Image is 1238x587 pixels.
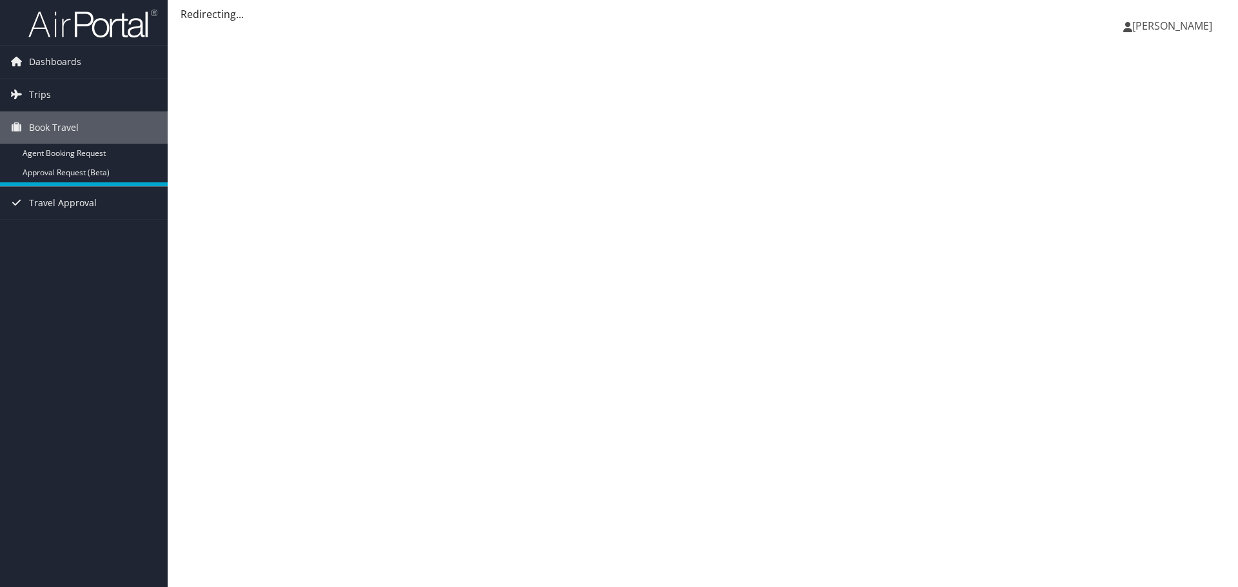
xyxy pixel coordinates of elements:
span: [PERSON_NAME] [1132,19,1212,33]
span: Trips [29,79,51,111]
span: Dashboards [29,46,81,78]
span: Travel Approval [29,187,97,219]
img: airportal-logo.png [28,8,157,39]
div: Redirecting... [181,6,1225,22]
span: Book Travel [29,111,79,144]
a: [PERSON_NAME] [1123,6,1225,45]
